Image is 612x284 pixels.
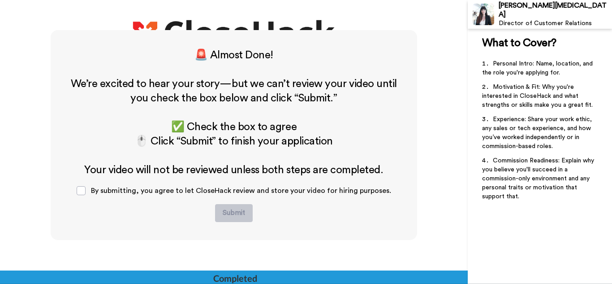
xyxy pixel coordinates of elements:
span: ✅ Check the box to agree [171,122,297,132]
img: Profile Image [473,4,494,25]
span: Experience: Share your work ethic, any sales or tech experience, and how you’ve worked independen... [482,116,594,149]
div: [PERSON_NAME][MEDICAL_DATA] [499,1,612,18]
span: Personal Intro: Name, location, and the role you're applying for. [482,61,595,76]
span: 🖱️ Click “Submit” to finish your application [135,136,333,147]
span: Motivation & Fit: Why you're interested in CloseHack and what strengths or skills make you a grea... [482,84,593,108]
span: Commission Readiness: Explain why you believe you'll succeed in a commission-only environment and... [482,157,596,200]
span: By submitting, you agree to let CloseHack review and store your video for hiring purposes. [91,187,391,194]
span: Your video will not be reviewed unless both steps are completed. [84,165,383,175]
span: What to Cover? [482,38,556,48]
span: We’re excited to hear your story—but we can’t review your video until you check the box below and... [71,79,399,104]
span: 🚨 Almost Done! [194,50,273,61]
button: Submit [215,204,253,222]
div: Director of Customer Relations [499,20,612,27]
